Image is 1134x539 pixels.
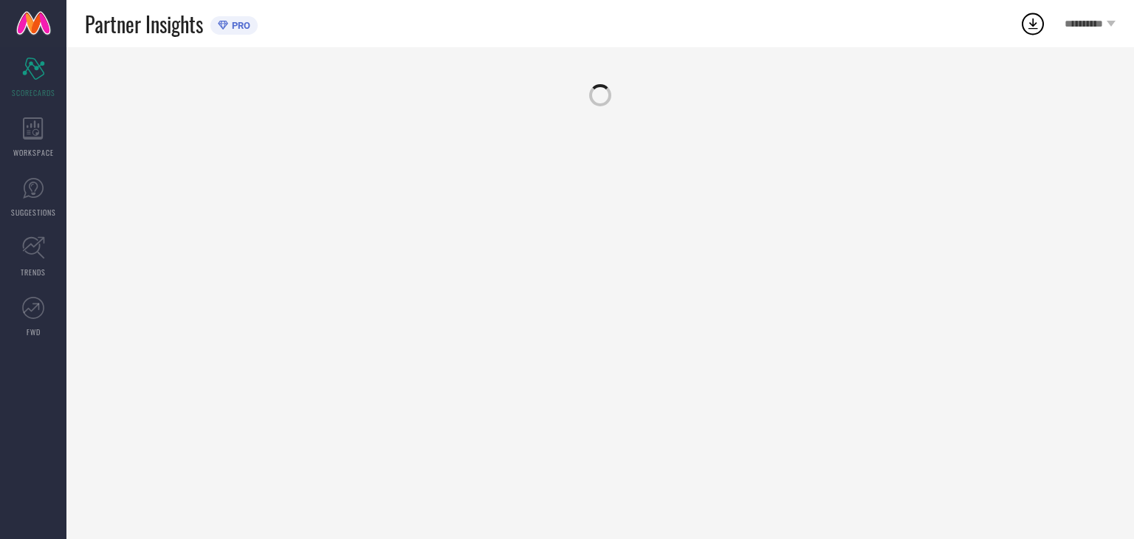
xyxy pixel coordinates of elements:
[13,147,54,158] span: WORKSPACE
[27,326,41,337] span: FWD
[11,207,56,218] span: SUGGESTIONS
[1020,10,1046,37] div: Open download list
[85,9,203,39] span: Partner Insights
[12,87,55,98] span: SCORECARDS
[21,267,46,278] span: TRENDS
[228,20,250,31] span: PRO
